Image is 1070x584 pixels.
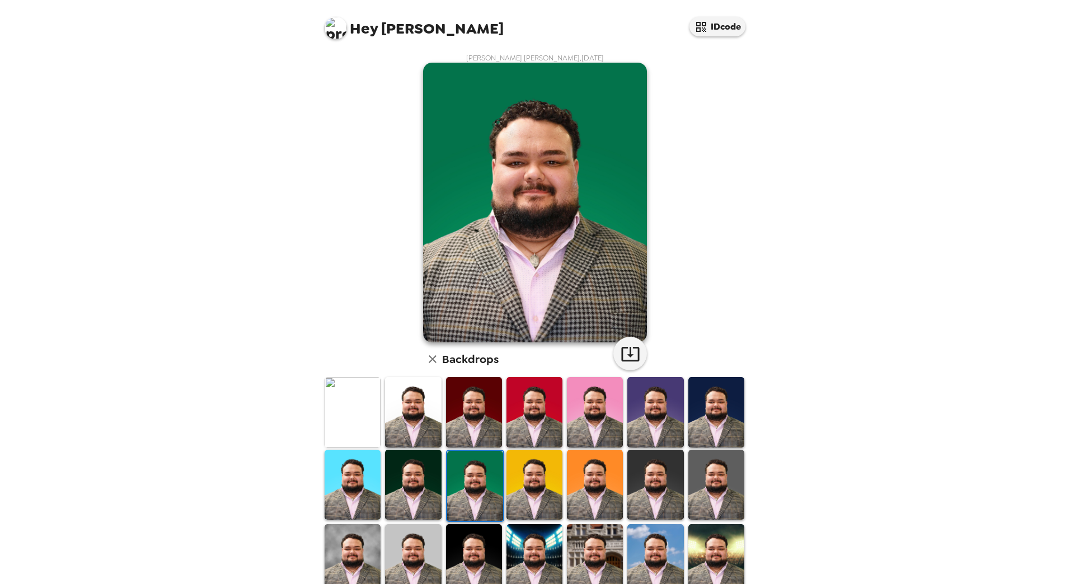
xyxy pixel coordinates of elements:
span: Hey [350,18,378,39]
img: profile pic [325,17,347,39]
img: Original [325,377,381,447]
span: [PERSON_NAME] [325,11,504,36]
button: IDcode [689,17,745,36]
h6: Backdrops [442,350,499,368]
img: user [423,63,647,342]
span: [PERSON_NAME] [PERSON_NAME] , [DATE] [466,53,604,63]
